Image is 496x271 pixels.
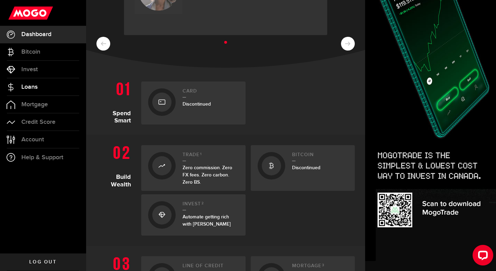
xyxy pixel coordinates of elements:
[183,101,211,107] span: Discontinued
[292,152,348,161] h2: Bitcoin
[467,242,496,271] iframe: LiveChat chat widget
[21,154,63,161] span: Help & Support
[141,145,246,191] a: Trade1Zero commission. Zero FX fees. Zero carbon. Zero BS.
[292,165,320,171] span: Discontinued
[141,194,246,236] a: Invest2Automate getting rich with [PERSON_NAME]
[201,201,204,205] sup: 2
[183,201,239,210] h2: Invest
[183,214,231,227] span: Automate getting rich with [PERSON_NAME]
[200,152,202,156] sup: 1
[21,66,38,73] span: Invest
[141,82,246,124] a: CardDiscontinued
[96,78,136,124] h1: Spend Smart
[251,145,355,191] a: BitcoinDiscontinued
[21,101,48,108] span: Mortgage
[21,49,40,55] span: Bitcoin
[21,119,55,125] span: Credit Score
[183,165,232,185] span: Zero commission. Zero FX fees. Zero carbon. Zero BS.
[21,137,44,143] span: Account
[29,260,56,264] span: Log out
[21,31,51,37] span: Dashboard
[96,142,136,236] h1: Build Wealth
[183,152,239,161] h2: Trade
[21,84,38,90] span: Loans
[322,263,324,267] sup: 3
[183,88,239,98] h2: Card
